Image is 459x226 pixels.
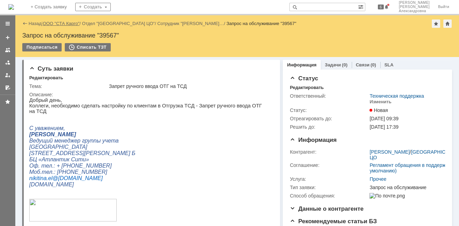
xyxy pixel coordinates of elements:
div: (0) [371,62,376,67]
div: Добавить в избранное [432,19,440,28]
a: Отдел "[GEOGRAPHIC_DATA] ЦО" [82,21,155,26]
div: Запрос на обслуживание "39567" [22,32,452,39]
div: / [43,21,82,26]
a: SLA [384,62,394,67]
a: Связи [356,62,369,67]
a: Мои заявки [2,70,13,81]
a: Создать заявку [2,32,13,43]
div: Услуга: [290,176,368,182]
div: (0) [342,62,348,67]
img: По почте.png [369,193,405,199]
div: / [82,21,157,26]
span: Данные о контрагенте [290,205,364,212]
a: Сотрудник "[PERSON_NAME]… [157,21,224,26]
span: 6 [378,5,384,9]
a: Перейти на домашнюю страницу [8,4,14,10]
span: [PERSON_NAME] [399,1,430,5]
div: | [41,21,42,26]
div: Тема: [29,83,108,89]
div: Ответственный: [290,93,368,99]
div: Контрагент: [290,149,368,155]
a: Регламент обращения в поддержку (по умолчанию) [369,162,458,173]
div: Описание: [29,92,272,97]
a: Заявки в моей ответственности [2,57,13,68]
span: . [17,78,19,84]
a: Техническая поддержка [369,93,424,99]
span: Александровна [399,9,430,13]
div: Способ обращения: [290,193,368,199]
span: [PERSON_NAME] [399,5,430,9]
a: Мои согласования [2,82,13,93]
span: Расширенный поиск [358,3,365,10]
div: Решить до: [290,124,368,130]
div: Соглашение: [290,162,368,168]
div: Сделать домашней страницей [443,19,452,28]
div: Тип заявки: [290,185,368,190]
span: el [19,78,23,84]
a: Информация [287,62,316,67]
span: [DATE] 17:39 [369,124,398,130]
span: Информация [290,137,336,143]
img: logo [8,4,14,10]
span: Новая [369,107,388,113]
div: Запрет ручного ввода ОТГ на ТСД [109,83,271,89]
div: / [157,21,227,26]
span: Статус [290,75,318,82]
a: Заявки на командах [2,45,13,56]
div: Создать [75,3,111,11]
div: Редактировать [290,85,324,90]
a: Назад [29,21,41,26]
span: Рекомендуемые статьи БЗ [290,218,377,225]
a: Задачи [325,62,341,67]
div: Статус: [290,107,368,113]
span: Суть заявки [29,65,73,72]
div: Редактировать [29,75,63,81]
a: Прочее [369,176,386,182]
a: [PERSON_NAME] [369,149,410,155]
span: @[DOMAIN_NAME] [23,78,73,84]
div: Изменить [369,99,391,105]
div: Запрос на обслуживание "39567" [226,21,296,26]
div: Отреагировать до: [290,116,368,121]
a: ООО "СТА Карго" [43,21,80,26]
span: [DATE] 09:39 [369,116,398,121]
